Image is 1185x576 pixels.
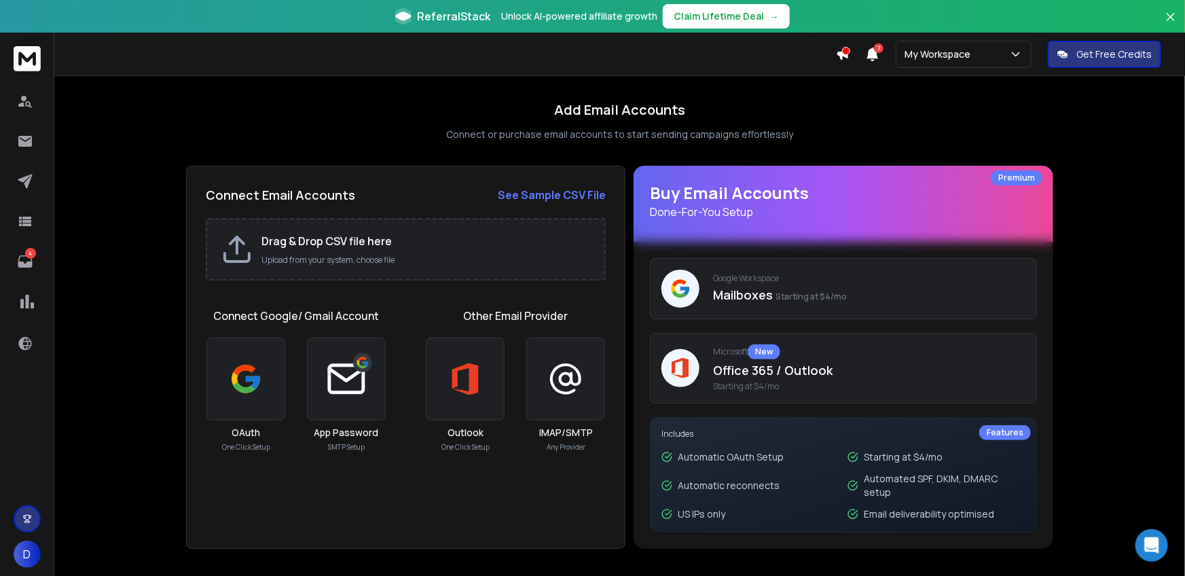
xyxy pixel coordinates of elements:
[14,541,41,568] button: D
[261,255,591,266] p: Upload from your system, choose file
[222,442,270,452] p: One Click Setup
[232,426,260,439] h3: OAuth
[874,43,883,53] span: 7
[991,170,1042,185] div: Premium
[539,426,593,439] h3: IMAP/SMTP
[650,204,1037,220] p: Done-For-You Setup
[501,10,657,23] p: Unlock AI-powered affiliate growth
[713,381,1025,392] span: Starting at $4/mo
[979,425,1031,440] div: Features
[769,10,779,23] span: →
[864,507,994,521] p: Email deliverability optimised
[678,450,784,464] p: Automatic OAuth Setup
[261,233,591,249] h2: Drag & Drop CSV file here
[547,442,585,452] p: Any Provider
[417,8,490,24] span: ReferralStack
[678,507,725,521] p: US IPs only
[498,187,606,202] strong: See Sample CSV File
[441,442,490,452] p: One Click Setup
[328,442,365,452] p: SMTP Setup
[213,308,379,324] h1: Connect Google/ Gmail Account
[446,128,793,141] p: Connect or purchase email accounts to start sending campaigns effortlessly
[448,426,484,439] h3: Outlook
[905,48,976,61] p: My Workspace
[1048,41,1161,68] button: Get Free Credits
[713,344,1025,359] p: Microsoft
[12,248,39,275] a: 4
[1135,529,1168,562] div: Open Intercom Messenger
[314,426,379,439] h3: App Password
[713,361,1025,380] p: Office 365 / Outlook
[713,285,1025,304] p: Mailboxes
[650,182,1037,220] h1: Buy Email Accounts
[663,4,790,29] button: Claim Lifetime Deal→
[554,101,685,120] h1: Add Email Accounts
[713,273,1025,284] p: Google Workspace
[678,479,780,492] p: Automatic reconnects
[1076,48,1152,61] p: Get Free Credits
[776,291,847,302] span: Starting at $4/mo
[661,429,1025,439] p: Includes
[1162,8,1180,41] button: Close banner
[25,248,36,259] p: 4
[463,308,568,324] h1: Other Email Provider
[206,185,355,204] h2: Connect Email Accounts
[864,472,1025,499] p: Automated SPF, DKIM, DMARC setup
[748,344,780,359] div: New
[864,450,943,464] p: Starting at $4/mo
[498,187,606,203] a: See Sample CSV File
